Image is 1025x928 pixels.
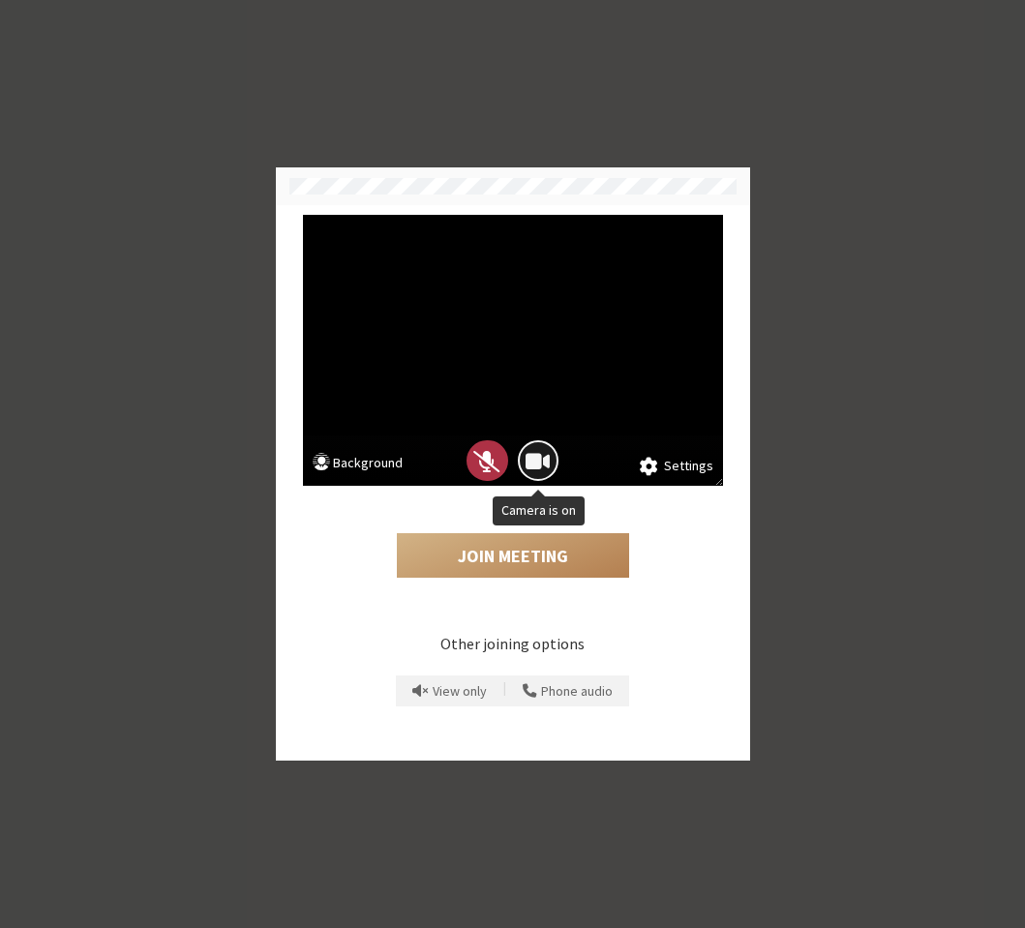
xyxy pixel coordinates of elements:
button: Prevent echo when there is already an active mic and speaker in the room. [406,675,494,706]
p: Other joining options [303,632,723,655]
button: Camera is on [518,440,559,482]
button: Settings [640,456,712,477]
button: Background [313,453,404,477]
button: Mic is off [467,440,508,482]
span: Phone audio [541,684,613,699]
span: View only [433,684,487,699]
span: | [503,678,506,703]
button: Join Meeting [397,533,629,578]
button: Use your phone for mic and speaker while you view the meeting on this device. [516,675,619,706]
